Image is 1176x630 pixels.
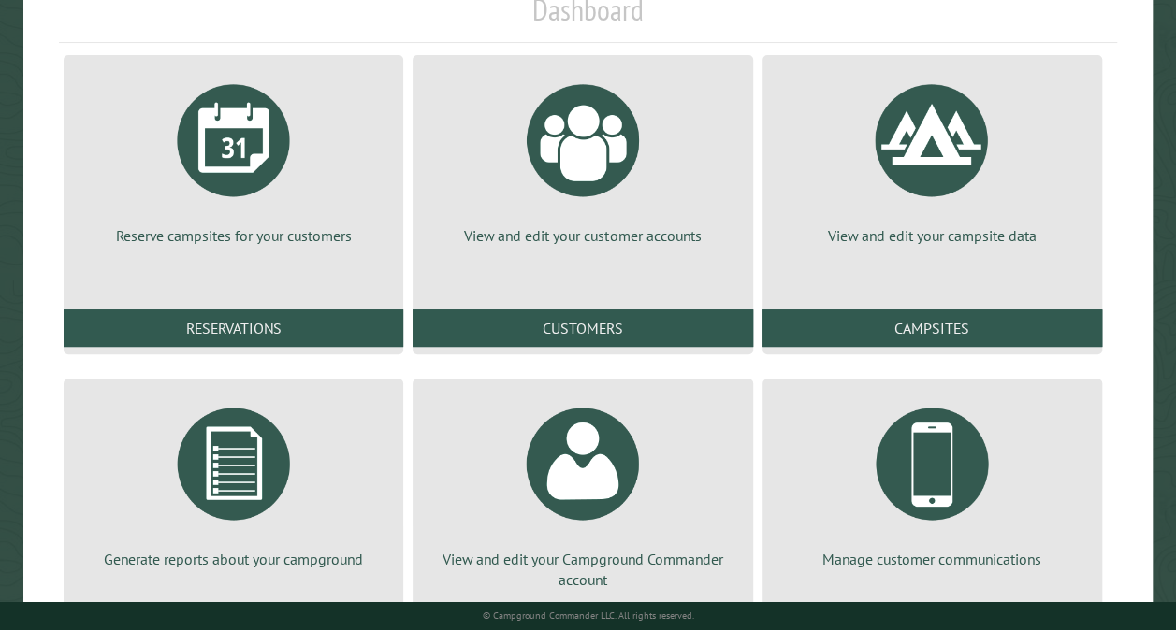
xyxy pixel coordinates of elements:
[435,549,730,591] p: View and edit your Campground Commander account
[435,70,730,246] a: View and edit your customer accounts
[413,309,752,347] a: Customers
[785,70,1080,246] a: View and edit your campsite data
[86,225,381,246] p: Reserve campsites for your customers
[483,609,694,622] small: © Campground Commander LLC. All rights reserved.
[785,549,1080,569] p: Manage customer communications
[785,225,1080,246] p: View and edit your campsite data
[86,549,381,569] p: Generate reports about your campground
[785,394,1080,569] a: Manage customer communications
[64,309,403,347] a: Reservations
[762,309,1102,347] a: Campsites
[86,394,381,569] a: Generate reports about your campground
[86,70,381,246] a: Reserve campsites for your customers
[435,225,730,246] p: View and edit your customer accounts
[435,394,730,591] a: View and edit your Campground Commander account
